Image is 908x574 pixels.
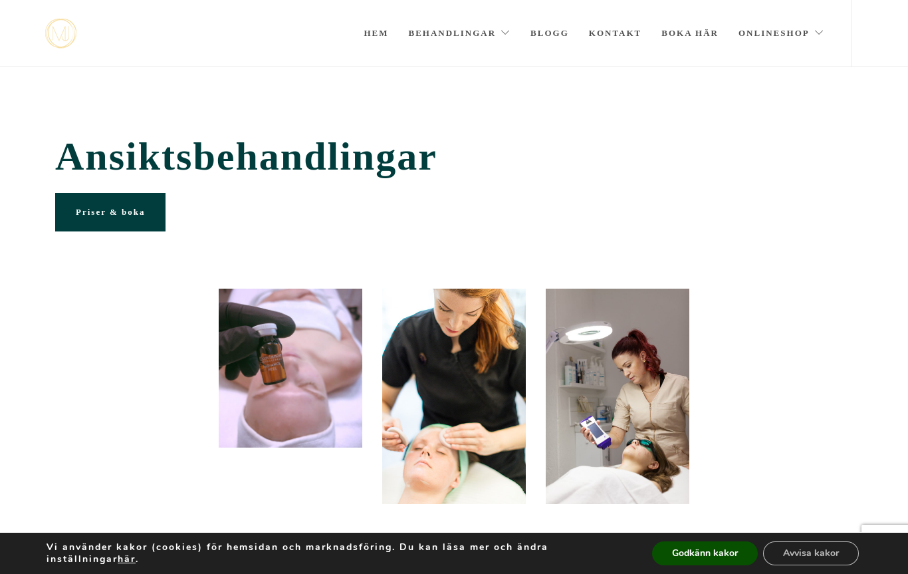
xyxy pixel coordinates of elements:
a: Priser & boka [55,193,166,231]
img: evh_NF_2018_90598 (1) [546,289,689,504]
img: 20200316_113429315_iOS [219,289,362,448]
button: här [118,553,136,565]
img: Portömning Stockholm [382,289,526,504]
button: Avvisa kakor [763,541,859,565]
img: mjstudio [45,19,76,49]
span: Priser & boka [76,207,145,217]
button: Godkänn kakor [652,541,758,565]
a: mjstudio mjstudio mjstudio [45,19,76,49]
span: Ansiktsbehandlingar [55,134,853,180]
p: Vi använder kakor (cookies) för hemsidan och marknadsföring. Du kan läsa mer och ändra inställnin... [47,541,622,565]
